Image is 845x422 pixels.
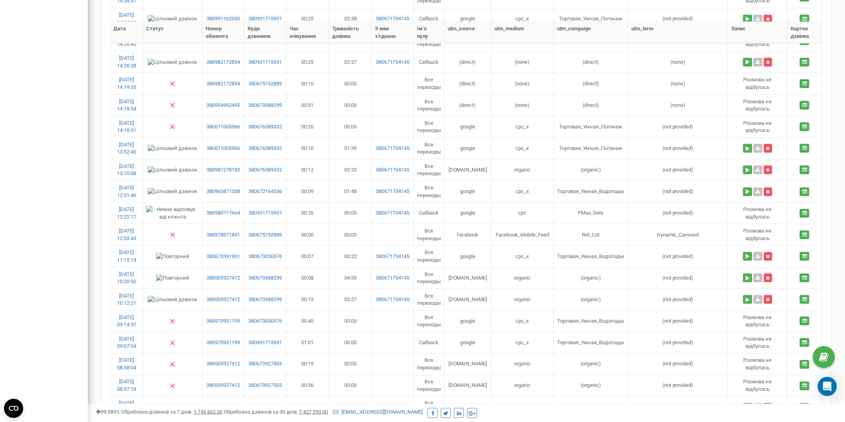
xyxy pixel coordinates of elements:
[728,332,787,353] td: Розмова не вiдбулась
[375,166,410,174] a: 380671734145
[244,22,286,43] th: Куди дзвонили
[554,73,629,94] td: (direct)
[206,231,241,239] a: 380978671841
[414,310,444,332] td: Все переходы
[206,15,241,23] a: 380991162030
[554,138,629,159] td: Торговая_Умная_Погонаж
[248,361,283,368] a: 380673927503
[728,310,787,332] td: Розмова не вiдбулась
[117,336,136,349] a: [DATE] 09:07:04
[554,22,629,43] th: utm_cаmpaign
[286,375,329,396] td: 00:36
[414,267,444,289] td: Все переходы
[444,181,492,202] td: google
[286,202,329,224] td: 00:26
[414,95,444,116] td: Все переходы
[117,293,136,306] a: [DATE] 10:12:21
[148,15,197,23] img: Цільовий дзвінок
[754,144,763,153] a: Завантажити
[248,382,283,390] a: 380673927503
[414,289,444,310] td: Все переходы
[414,73,444,94] td: Все переходы
[754,252,763,261] a: Завантажити
[728,22,787,43] th: Запис
[764,15,772,24] button: Видалити запис
[117,185,136,198] a: [DATE] 12:51:46
[286,95,329,116] td: 00:31
[375,188,410,195] a: 380671734145
[444,138,492,159] td: google
[629,375,728,396] td: (not provided)
[206,59,241,66] a: 380982172854
[764,144,772,153] button: Видалити запис
[554,181,629,202] td: Торговая_Умная_Водопады
[414,22,444,43] th: Ім‘я пулу
[286,8,329,30] td: 00:25
[629,267,728,289] td: (not provided)
[787,22,822,43] th: Картка дзвінка
[169,232,176,238] img: Немає відповіді
[754,403,763,412] a: Завантажити
[444,245,492,267] td: google
[169,340,176,346] img: Немає відповіді
[754,295,763,304] a: Завантажити
[156,253,189,260] img: Повторний
[117,228,136,241] a: [DATE] 12:03:43
[286,73,329,94] td: 00:10
[329,224,372,245] td: 00:00
[554,396,629,418] td: Торговая_Умная_Погонаж
[728,95,787,116] td: Розмова не вiдбулась
[414,116,444,138] td: Все переходы
[286,22,329,43] th: Час очікування
[492,267,554,289] td: organic
[206,382,241,390] a: 380505927412
[146,206,199,221] img: Немає відповіді від клієнта
[329,245,372,267] td: 00:22
[148,59,197,66] img: Цільовий дзвінок
[117,34,136,47] a: [DATE] 14:20:40
[206,317,241,325] a: 380970951199
[629,224,728,245] td: Dynamic_Carousel
[492,181,554,202] td: cpc_x
[554,353,629,375] td: (organic)
[754,166,763,174] a: Завантажити
[414,353,444,375] td: Все переходы
[206,188,241,195] a: 380965871358
[329,353,372,375] td: 00:00
[117,163,136,177] a: [DATE] 13:10:08
[248,274,283,282] a: 380673588299
[206,339,241,347] a: 380970951199
[444,332,492,353] td: google
[492,353,554,375] td: organic
[554,8,629,30] td: Торговая_Умная_Погонаж
[764,252,772,261] button: Видалити запис
[117,314,136,328] a: [DATE] 09:14:37
[329,8,372,30] td: 02:38
[629,22,728,43] th: utm_tеrm
[764,166,772,174] button: Видалити запис
[286,353,329,375] td: 00:19
[248,209,283,217] a: 380931715931
[248,231,283,239] a: 380675152889
[728,73,787,94] td: Розмова не вiдбулась
[117,142,136,155] a: [DATE] 13:52:40
[148,166,197,174] img: Цільовий дзвінок
[375,253,410,260] a: 380671734145
[728,353,787,375] td: Розмова не вiдбулась
[375,274,410,282] a: 380671734145
[206,274,241,282] a: 380505927412
[414,396,444,418] td: Все переходы
[206,102,241,109] a: 380954952495
[492,289,554,310] td: organic
[286,51,329,73] td: 00:25
[206,80,241,88] a: 380982172854
[444,51,492,73] td: (direct)
[121,409,222,415] span: Оброблено дзвінків за 7 днів :
[329,73,372,94] td: 00:00
[492,310,554,332] td: cpc_x
[148,145,197,152] img: Цільовий дзвінок
[414,202,444,224] td: Callback
[117,77,136,90] a: [DATE] 14:19:35
[286,181,329,202] td: 00:09
[96,409,120,415] span: 99,989%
